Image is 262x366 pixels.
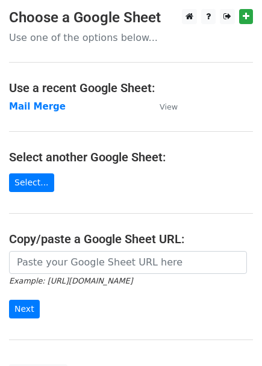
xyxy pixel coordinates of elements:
[9,81,253,95] h4: Use a recent Google Sheet:
[9,300,40,318] input: Next
[9,251,247,274] input: Paste your Google Sheet URL here
[9,101,66,112] a: Mail Merge
[9,173,54,192] a: Select...
[9,232,253,246] h4: Copy/paste a Google Sheet URL:
[148,101,178,112] a: View
[9,150,253,164] h4: Select another Google Sheet:
[9,276,133,285] small: Example: [URL][DOMAIN_NAME]
[9,9,253,26] h3: Choose a Google Sheet
[9,31,253,44] p: Use one of the options below...
[160,102,178,111] small: View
